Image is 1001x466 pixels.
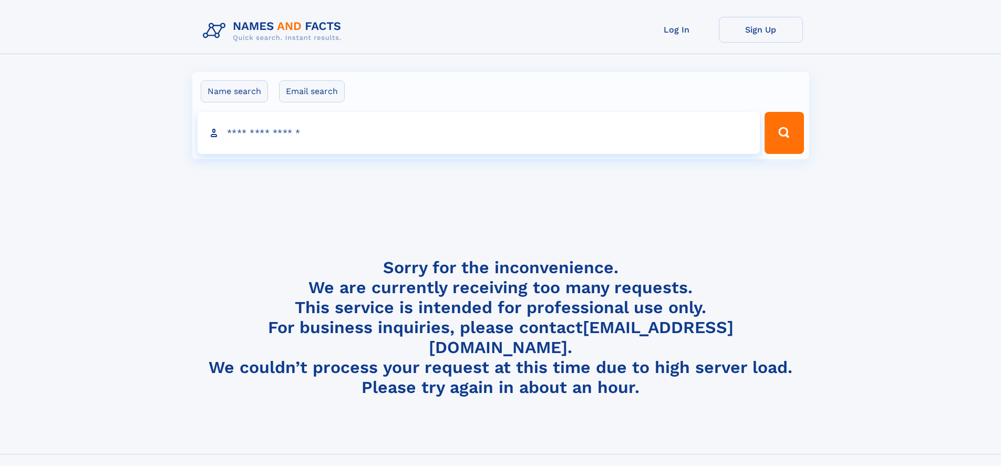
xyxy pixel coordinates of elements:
[719,17,803,43] a: Sign Up
[279,80,345,102] label: Email search
[765,112,803,154] button: Search Button
[199,257,803,398] h4: Sorry for the inconvenience. We are currently receiving too many requests. This service is intend...
[198,112,760,154] input: search input
[429,317,734,357] a: [EMAIL_ADDRESS][DOMAIN_NAME]
[199,17,350,45] img: Logo Names and Facts
[635,17,719,43] a: Log In
[201,80,268,102] label: Name search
